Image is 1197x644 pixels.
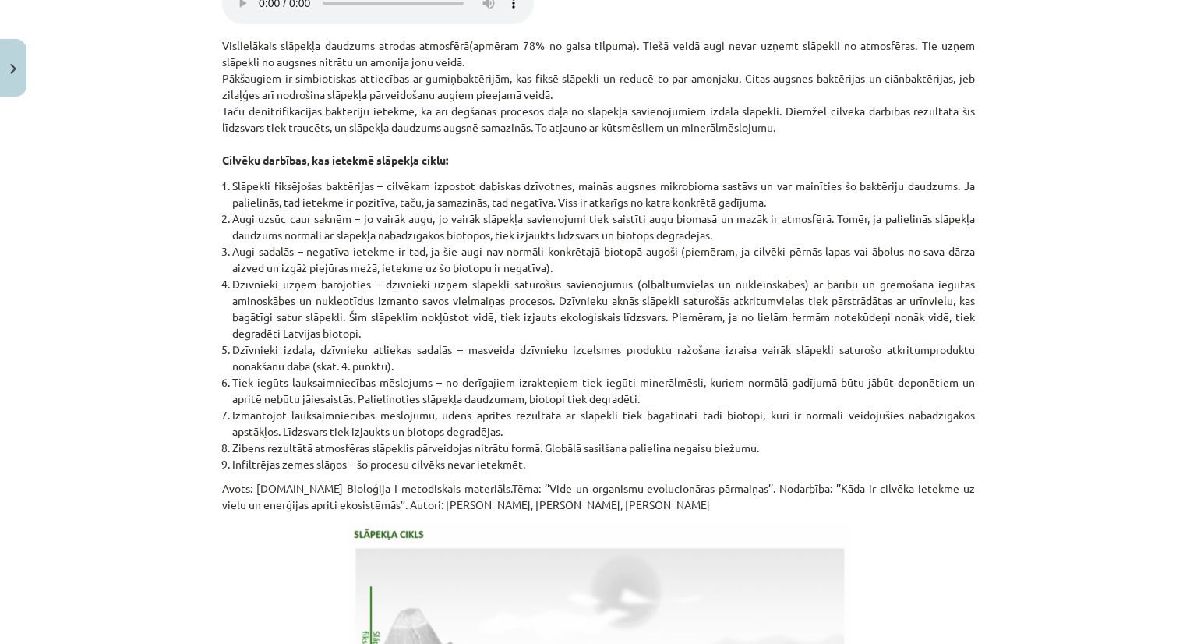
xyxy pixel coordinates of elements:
li: Izmantojot lauksaimniecības mēslojumu, ūdens aprites rezultātā ar slāpekli tiek bagātināti tādi b... [232,407,975,440]
li: Slāpekli fiksējošas baktērijas – cilvēkam izpostot dabiskas dzīvotnes, mainās augsnes mikrobioma ... [232,178,975,211]
li: Tiek iegūts lauksaimniecības mēslojums – no derīgajiem izrakteņiem tiek iegūti minerālmēsli, kuri... [232,374,975,407]
p: Avots: [DOMAIN_NAME] Bioloģija I metodiskais materiāls.Tēma: ’’Vide un organismu evolucionāras pā... [222,480,975,513]
img: icon-close-lesson-0947bae3869378f0d4975bcd49f059093ad1ed9edebbc8119c70593378902aed.svg [10,64,16,74]
p: Vislielākais slāpekļa daudzums atrodas atmosfērā(apmēram 78% no gaisa tilpuma). Tiešā veidā augi ... [222,37,975,168]
li: Infiltrējas zemes slāņos – šo procesu cilvēks nevar ietekmēt. [232,456,975,472]
strong: Cilvēku darbības, kas ietekmē slāpekļa ciklu: [222,153,448,167]
li: Dzīvnieki uzņem barojoties – dzīvnieki uzņem slāpekli saturošus savienojumus (olbaltumvielas un n... [232,276,975,341]
li: Augi uzsūc caur saknēm – jo vairāk augu, jo vairāk slāpekļa savienojumi tiek saistīti augu biomas... [232,211,975,243]
li: Augi sadalās – negatīva ietekme ir tad, ja šie augi nav normāli konkrētajā biotopā augoši (piemēr... [232,243,975,276]
li: Zibens rezultātā atmosfēras slāpeklis pārveidojas nitrātu formā. Globālā sasilšana palielina nega... [232,440,975,456]
li: Dzīvnieki izdala, dzīvnieku atliekas sadalās – masveida dzīvnieku izcelsmes produktu ražošana izr... [232,341,975,374]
